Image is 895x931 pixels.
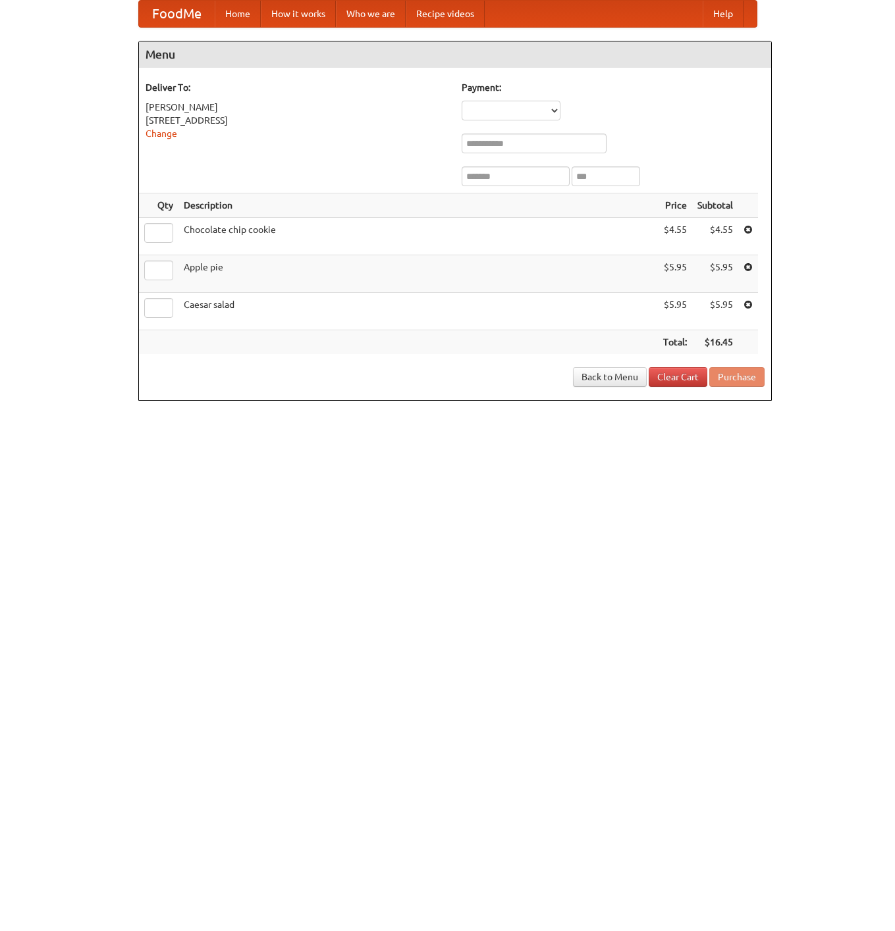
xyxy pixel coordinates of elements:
[692,293,738,330] td: $5.95
[703,1,744,27] a: Help
[658,193,692,218] th: Price
[658,330,692,355] th: Total:
[139,193,178,218] th: Qty
[692,330,738,355] th: $16.45
[692,193,738,218] th: Subtotal
[658,218,692,255] td: $4.55
[658,255,692,293] td: $5.95
[692,218,738,255] td: $4.55
[146,128,177,139] a: Change
[215,1,261,27] a: Home
[146,114,448,127] div: [STREET_ADDRESS]
[462,81,765,94] h5: Payment:
[573,367,647,387] a: Back to Menu
[261,1,336,27] a: How it works
[178,255,658,293] td: Apple pie
[139,1,215,27] a: FoodMe
[178,218,658,255] td: Chocolate chip cookie
[178,293,658,330] td: Caesar salad
[178,193,658,218] th: Description
[658,293,692,330] td: $5.95
[406,1,485,27] a: Recipe videos
[146,101,448,114] div: [PERSON_NAME]
[139,41,771,68] h4: Menu
[336,1,406,27] a: Who we are
[146,81,448,94] h5: Deliver To:
[692,255,738,293] td: $5.95
[649,367,707,387] a: Clear Cart
[709,367,765,387] button: Purchase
